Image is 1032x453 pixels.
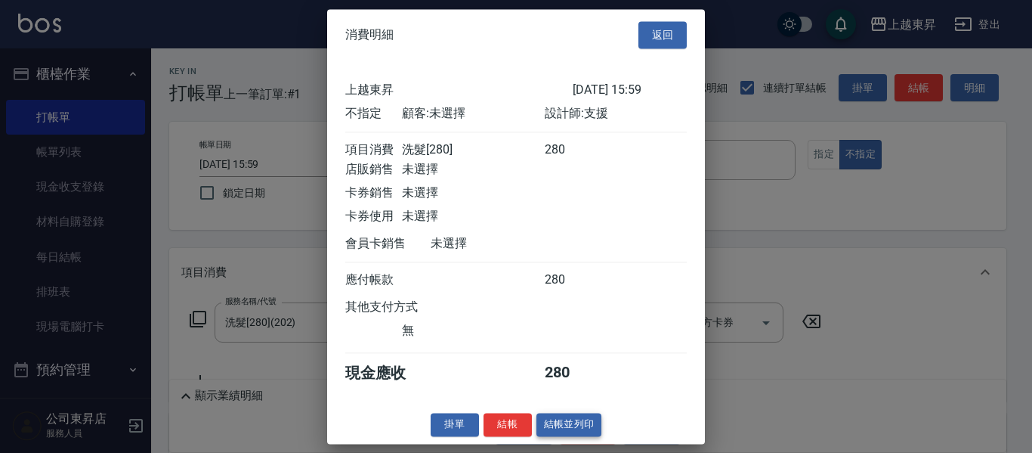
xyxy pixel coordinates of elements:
button: 返回 [638,21,687,49]
div: 280 [545,363,601,383]
button: 結帳並列印 [536,413,602,436]
div: 洗髮[280] [402,142,544,158]
div: 無 [402,323,544,339]
div: 其他支付方式 [345,299,459,315]
button: 結帳 [484,413,532,436]
div: 280 [545,272,601,288]
div: [DATE] 15:59 [573,82,687,98]
div: 設計師: 支援 [545,106,687,122]
div: 卡券使用 [345,209,402,225]
div: 應付帳款 [345,272,402,288]
div: 未選擇 [402,185,544,201]
div: 未選擇 [402,209,544,225]
div: 未選擇 [431,236,573,252]
div: 不指定 [345,106,402,122]
div: 店販銷售 [345,162,402,178]
button: 掛單 [431,413,479,436]
span: 消費明細 [345,27,394,42]
div: 未選擇 [402,162,544,178]
div: 上越東昇 [345,82,573,98]
div: 項目消費 [345,142,402,158]
div: 280 [545,142,601,158]
div: 現金應收 [345,363,431,383]
div: 卡券銷售 [345,185,402,201]
div: 會員卡銷售 [345,236,431,252]
div: 顧客: 未選擇 [402,106,544,122]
